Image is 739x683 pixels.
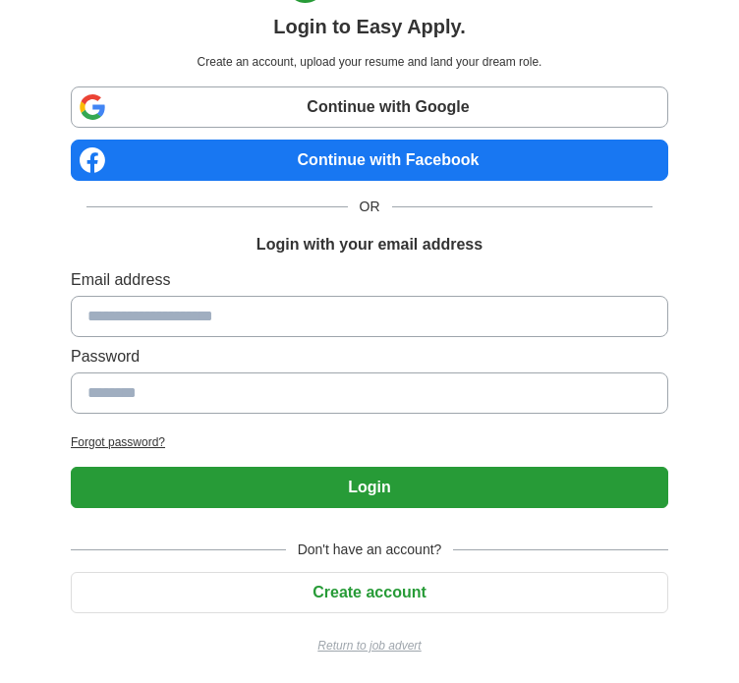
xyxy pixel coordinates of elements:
[71,140,668,181] a: Continue with Facebook
[71,268,668,292] label: Email address
[71,433,668,451] a: Forgot password?
[256,233,483,256] h1: Login with your email address
[273,12,466,41] h1: Login to Easy Apply.
[71,86,668,128] a: Continue with Google
[286,540,454,560] span: Don't have an account?
[71,572,668,613] button: Create account
[71,584,668,600] a: Create account
[75,53,664,71] p: Create an account, upload your resume and land your dream role.
[71,637,668,655] a: Return to job advert
[71,467,668,508] button: Login
[348,197,392,217] span: OR
[71,345,668,369] label: Password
